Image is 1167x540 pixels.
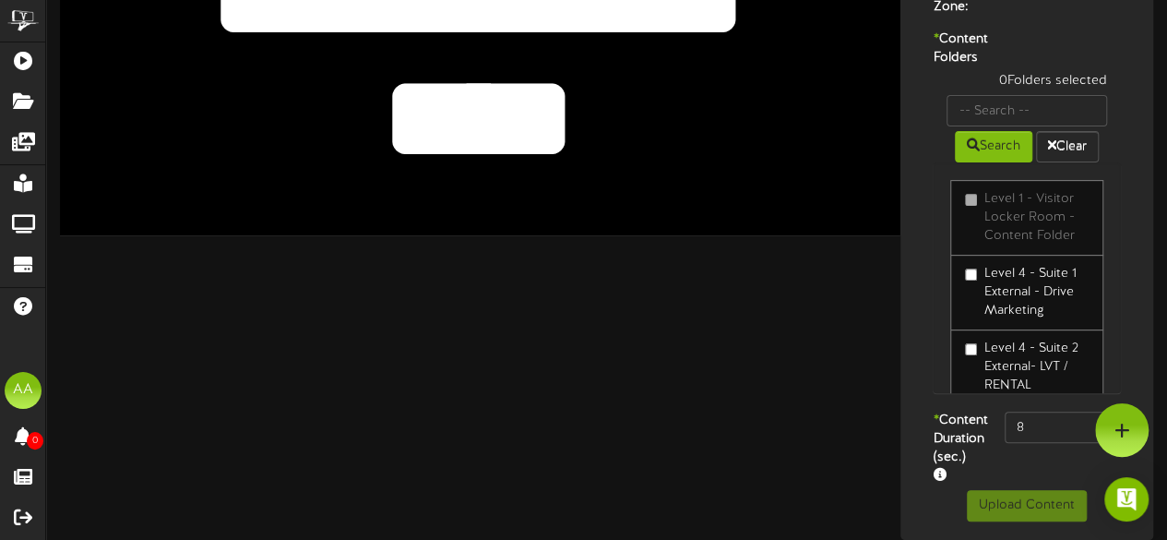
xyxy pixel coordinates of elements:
[27,432,43,450] span: 0
[967,490,1087,522] button: Upload Content
[965,343,977,355] input: Level 4 - Suite 2 External- LVT / RENTAL
[955,131,1032,162] button: Search
[965,194,977,206] input: Level 1 - Visitor Locker Room - Content Folder
[965,265,1089,320] label: Level 4 - Suite 1 External - Drive Marketing
[1005,412,1121,443] input: 15
[947,95,1107,126] input: -- Search --
[919,412,991,486] label: Content Duration (sec.)
[983,192,1074,243] span: Level 1 - Visitor Locker Room - Content Folder
[5,372,42,409] div: AA
[965,269,977,281] input: Level 4 - Suite 1 External - Drive Marketing
[1036,131,1099,162] button: Clear
[1104,477,1149,522] div: Open Intercom Messenger
[965,340,1089,395] label: Level 4 - Suite 2 External- LVT / RENTAL
[919,30,991,67] label: Content Folders
[933,72,1121,95] div: 0 Folders selected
